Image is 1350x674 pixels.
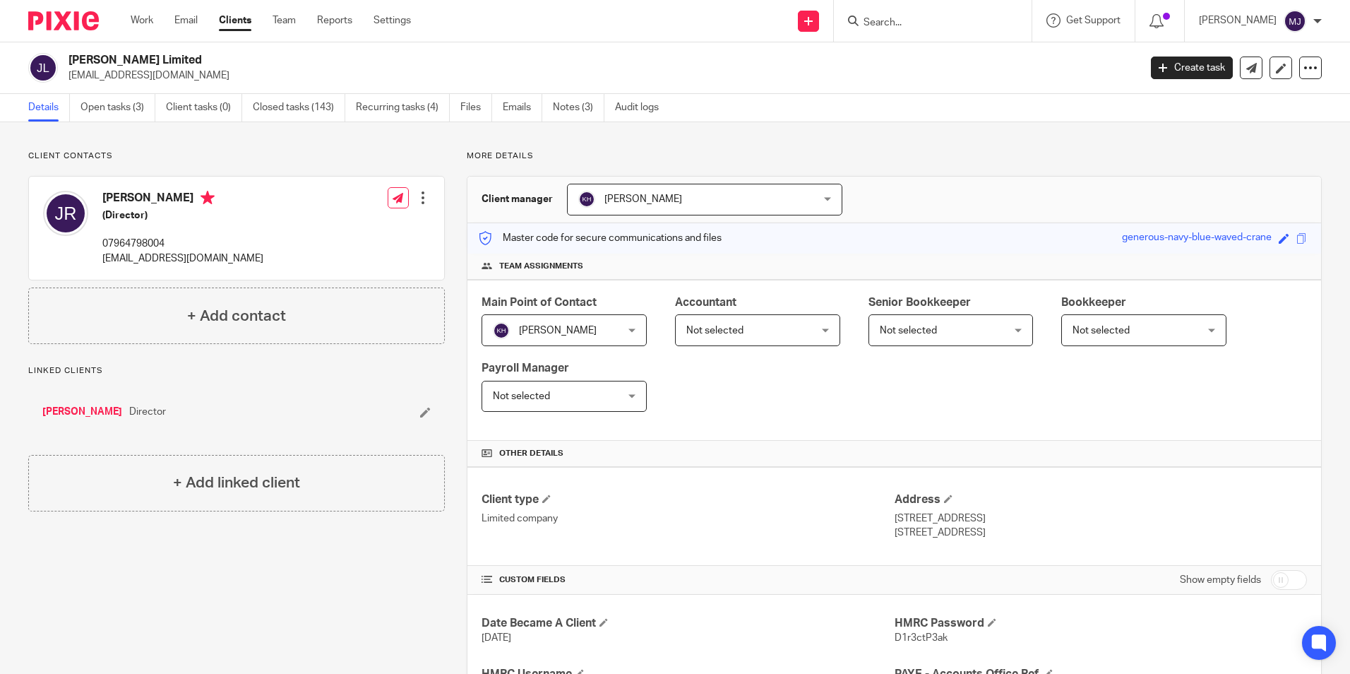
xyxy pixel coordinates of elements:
a: Team [273,13,296,28]
span: Payroll Manager [482,362,569,374]
span: Accountant [675,297,736,308]
span: Main Point of Contact [482,297,597,308]
span: Bookkeeper [1061,297,1126,308]
a: Clients [219,13,251,28]
h2: [PERSON_NAME] Limited [68,53,917,68]
span: D1r3ctP3ak [895,633,948,643]
p: Limited company [482,512,894,526]
span: Not selected [880,326,937,336]
p: 07964798004 [102,237,263,251]
span: [PERSON_NAME] [604,194,682,204]
a: Emails [503,94,542,122]
p: [STREET_ADDRESS] [895,512,1307,526]
img: svg%3E [43,191,88,236]
h4: [PERSON_NAME] [102,191,263,208]
h4: HMRC Password [895,616,1307,631]
a: Closed tasks (143) [253,94,345,122]
img: svg%3E [578,191,595,208]
span: [DATE] [482,633,511,643]
span: Get Support [1066,16,1121,25]
p: [EMAIL_ADDRESS][DOMAIN_NAME] [68,69,1130,83]
h4: + Add contact [187,305,286,327]
p: [EMAIL_ADDRESS][DOMAIN_NAME] [102,252,263,266]
a: Details [28,94,70,122]
label: Show empty fields [1180,573,1261,587]
p: Master code for secure communications and files [478,231,722,245]
input: Search [862,17,989,30]
span: Other details [499,448,563,459]
img: svg%3E [493,322,510,339]
img: svg%3E [28,53,58,83]
h5: (Director) [102,208,263,223]
span: Not selected [686,326,743,336]
i: Primary [201,191,215,205]
a: Open tasks (3) [80,94,155,122]
p: More details [467,150,1322,162]
h3: Client manager [482,192,553,206]
h4: Client type [482,492,894,507]
a: Create task [1151,57,1233,79]
span: Team assignments [499,261,583,272]
a: [PERSON_NAME] [42,405,122,419]
a: Recurring tasks (4) [356,94,450,122]
p: Client contacts [28,150,445,162]
a: Email [174,13,198,28]
p: [PERSON_NAME] [1199,13,1277,28]
p: [STREET_ADDRESS] [895,526,1307,540]
a: Work [131,13,153,28]
span: Director [129,405,166,419]
a: Settings [374,13,411,28]
a: Files [460,94,492,122]
span: Not selected [1073,326,1130,336]
p: Linked clients [28,365,445,377]
img: Pixie [28,11,99,30]
a: Notes (3) [553,94,604,122]
div: generous-navy-blue-waved-crane [1122,230,1272,247]
img: svg%3E [1284,10,1306,32]
span: Not selected [493,391,550,401]
a: Audit logs [615,94,669,122]
span: [PERSON_NAME] [519,326,597,336]
a: Reports [317,13,352,28]
h4: Date Became A Client [482,616,894,631]
h4: + Add linked client [173,472,300,494]
a: Client tasks (0) [166,94,242,122]
h4: Address [895,492,1307,507]
h4: CUSTOM FIELDS [482,574,894,586]
span: Senior Bookkeeper [868,297,971,308]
